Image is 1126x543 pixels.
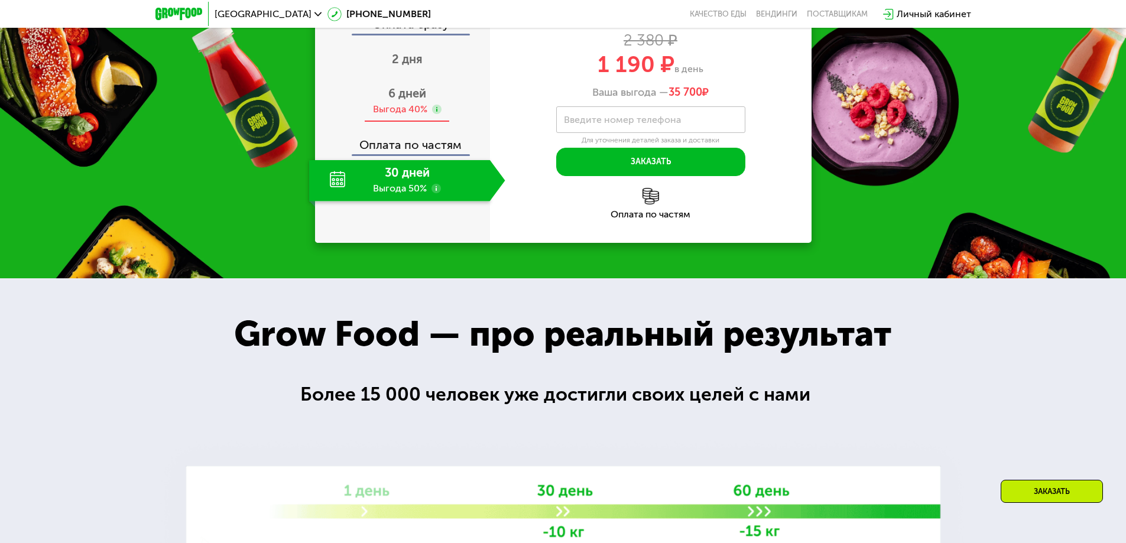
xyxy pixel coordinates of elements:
a: [PHONE_NUMBER] [327,7,431,21]
span: 2 дня [392,52,423,66]
span: 35 700 [669,86,702,99]
div: Оплата по частям [316,127,490,154]
div: Оплата по частям [490,210,812,219]
div: поставщикам [807,9,868,19]
a: Вендинги [756,9,797,19]
div: Для уточнения деталей заказа и доставки [556,136,745,145]
div: Ваша выгода — [490,86,812,99]
span: 1 190 ₽ [598,51,674,78]
div: Оплата сразу [316,18,490,34]
div: Более 15 000 человек уже достигли своих целей с нами [300,380,826,409]
div: 2 380 ₽ [490,34,812,47]
a: Качество еды [690,9,747,19]
div: Личный кабинет [897,7,971,21]
div: Grow Food — про реальный результат [208,307,917,360]
img: l6xcnZfty9opOoJh.png [642,188,659,204]
label: Введите номер телефона [564,116,681,123]
div: Заказать [1001,480,1103,503]
span: 6 дней [388,86,426,100]
span: [GEOGRAPHIC_DATA] [215,9,311,19]
span: в день [674,63,703,74]
div: Выгода 40% [373,103,427,116]
span: ₽ [669,86,709,99]
button: Заказать [556,148,745,176]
